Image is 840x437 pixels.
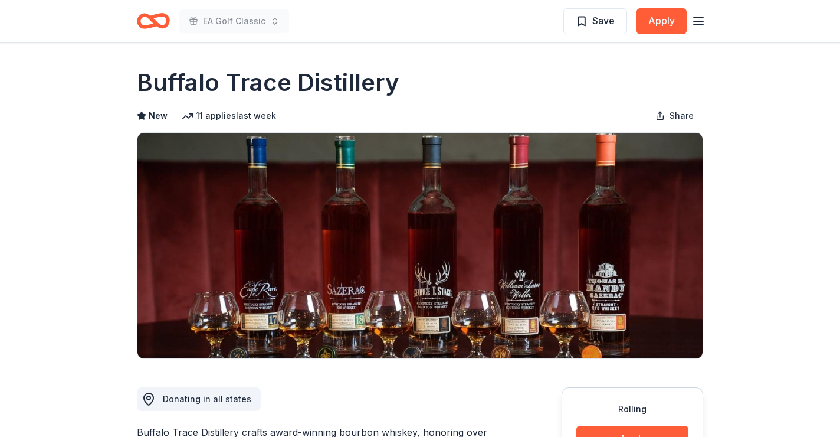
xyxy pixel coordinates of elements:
[137,66,399,99] h1: Buffalo Trace Distillery
[137,133,703,358] img: Image for Buffalo Trace Distillery
[149,109,168,123] span: New
[179,9,289,33] button: EA Golf Classic
[137,7,170,35] a: Home
[576,402,688,416] div: Rolling
[636,8,687,34] button: Apply
[203,14,265,28] span: EA Golf Classic
[592,13,615,28] span: Save
[163,394,251,404] span: Donating in all states
[646,104,703,128] button: Share
[670,109,694,123] span: Share
[563,8,627,34] button: Save
[182,109,276,123] div: 11 applies last week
